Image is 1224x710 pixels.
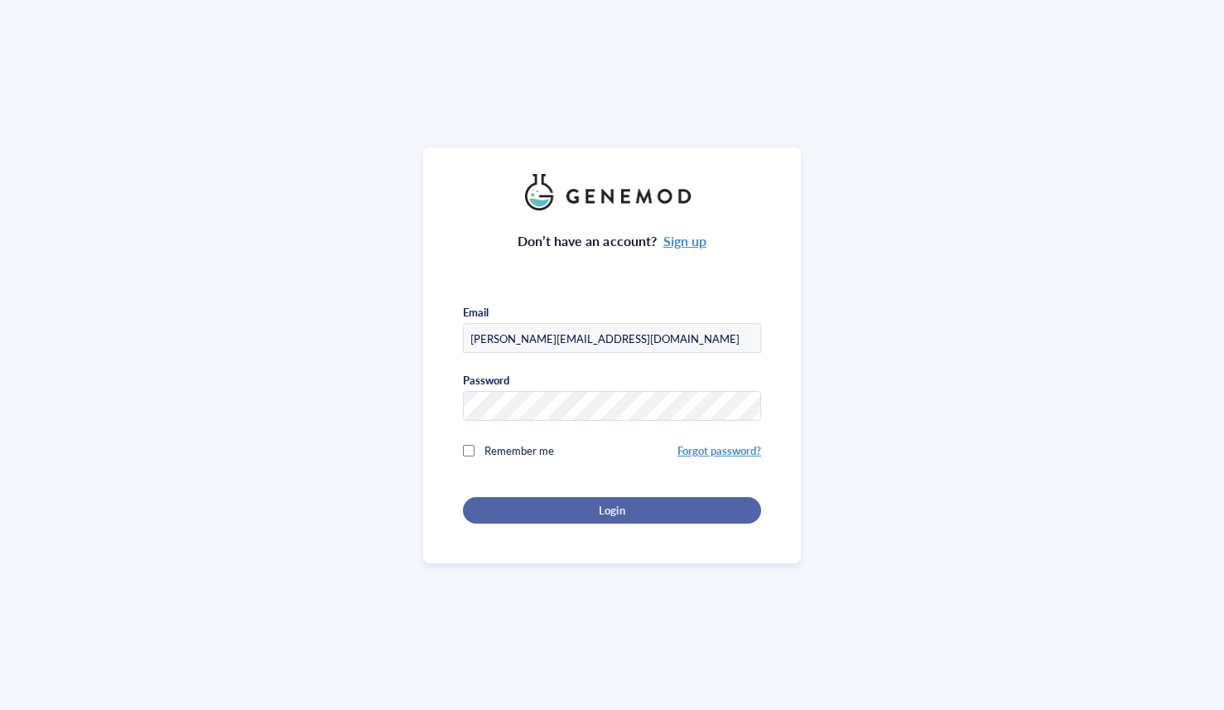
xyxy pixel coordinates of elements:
div: Don’t have an account? [518,230,706,252]
span: Remember me [484,442,554,458]
button: Login [463,497,761,524]
div: Email [463,305,489,320]
img: genemod_logo_light-BcqUzbGq.png [525,174,699,210]
a: Forgot password? [677,442,761,458]
span: Login [599,503,624,518]
div: Password [463,373,509,388]
a: Sign up [663,231,706,250]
